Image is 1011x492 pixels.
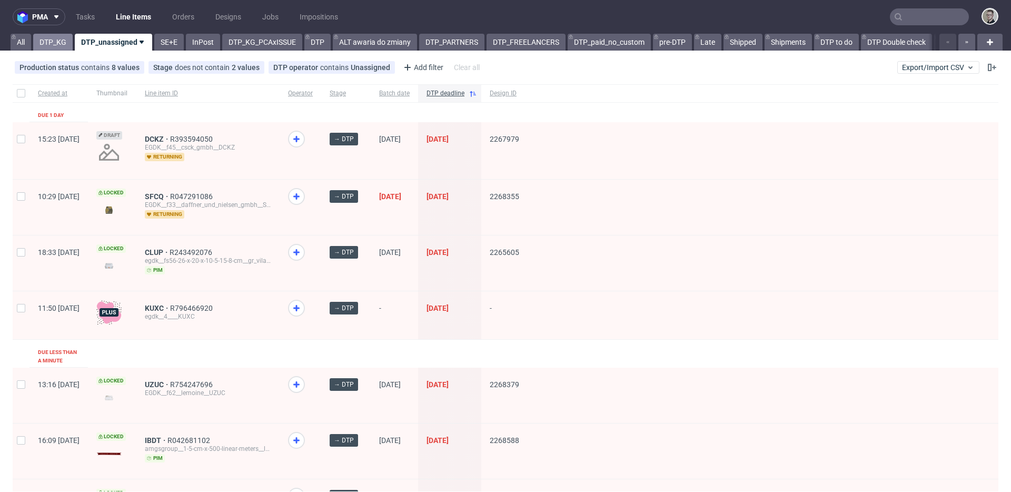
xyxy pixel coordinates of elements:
span: Stage [153,63,175,72]
a: IBDT [145,436,167,445]
div: Unassigned [351,63,390,72]
div: Add filter [399,59,445,76]
span: Locked [96,189,126,197]
div: egdk__4____KUXC [145,312,271,321]
a: DTP [304,34,331,51]
span: 13:16 [DATE] [38,380,80,389]
a: pre-DTP [653,34,692,51]
a: R754247696 [170,380,215,389]
span: Export/Import CSV [902,63,975,72]
span: [DATE] [427,304,449,312]
span: [DATE] [379,380,401,389]
img: Krystian Gaza [983,9,997,24]
span: → DTP [334,134,354,144]
span: pma [32,13,48,21]
span: 2265605 [490,248,519,257]
a: DTP Double check [861,34,932,51]
img: plus-icon.676465ae8f3a83198b3f.png [96,300,122,325]
span: pim [145,454,165,463]
a: SFCQ [145,192,170,201]
a: DTP_unassigned [75,34,152,51]
div: 2 values [232,63,260,72]
span: Batch date [379,89,410,98]
span: [DATE] [379,248,401,257]
span: 2268379 [490,380,519,389]
div: amgsgroup__1-5-cm-x-500-linear-meters__le_petit_lunetier__IBDT [145,445,271,453]
a: All [11,34,31,51]
span: Line item ID [145,89,271,98]
div: egdk__fs56-26-x-20-x-10-5-15-8-cm__gr_vilanord_sl__CLUP [145,257,271,265]
span: → DTP [334,380,354,389]
span: 2268588 [490,436,519,445]
a: DTP to do [814,34,859,51]
a: DTP_KG_PCAxISSUE [222,34,302,51]
span: returning [145,210,184,219]
button: pma [13,8,65,25]
div: EGDK__f45__csck_gmbh__DCKZ [145,143,271,152]
a: DTP_PARTNERS [419,34,484,51]
span: Locked [96,377,126,385]
a: Line Items [110,8,157,25]
span: Thumbnail [96,89,128,98]
span: → DTP [334,192,354,201]
a: DCKZ [145,135,170,143]
img: version_two_editor_design [96,452,122,455]
span: Locked [96,432,126,441]
span: [DATE] [379,192,401,201]
span: 2267979 [490,135,519,143]
a: R393594050 [170,135,215,143]
a: KUXC [145,304,170,312]
span: DTP deadline [427,89,464,98]
a: R796466920 [170,304,215,312]
div: Due 1 day [38,111,64,120]
span: [DATE] [427,436,449,445]
a: R243492076 [170,248,214,257]
span: 18:33 [DATE] [38,248,80,257]
span: 10:29 [DATE] [38,192,80,201]
span: contains [81,63,112,72]
span: Locked [96,244,126,253]
a: CLUP [145,248,170,257]
span: contains [320,63,351,72]
span: [DATE] [427,248,449,257]
img: version_two_editor_design.png [96,203,122,217]
a: DTP_paid_no_custom [568,34,651,51]
a: SE+E [154,34,184,51]
span: does not contain [175,63,232,72]
div: EGDK__f33__daffner_und_nielsen_gmbh__SFCQ [145,201,271,209]
a: Jobs [256,8,285,25]
a: Orders [166,8,201,25]
span: returning [145,153,184,161]
span: 11:50 [DATE] [38,304,80,312]
span: R047291086 [170,192,215,201]
span: - [490,304,519,327]
span: - [379,304,410,327]
span: [DATE] [427,192,449,201]
a: Late [694,34,721,51]
span: → DTP [334,436,354,445]
span: [DATE] [379,135,401,143]
a: DTP_KG [33,34,73,51]
img: version_two_editor_design [96,391,122,405]
span: pim [145,266,165,274]
a: Tasks [70,8,101,25]
span: Draft [96,131,122,140]
a: R042681102 [167,436,212,445]
span: [DATE] [427,380,449,389]
span: 2268355 [490,192,519,201]
a: UZUC [145,380,170,389]
span: [DATE] [427,135,449,143]
a: Designs [209,8,247,25]
span: 16:09 [DATE] [38,436,80,445]
span: [DATE] [379,436,401,445]
div: 8 values [112,63,140,72]
span: Stage [330,89,362,98]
